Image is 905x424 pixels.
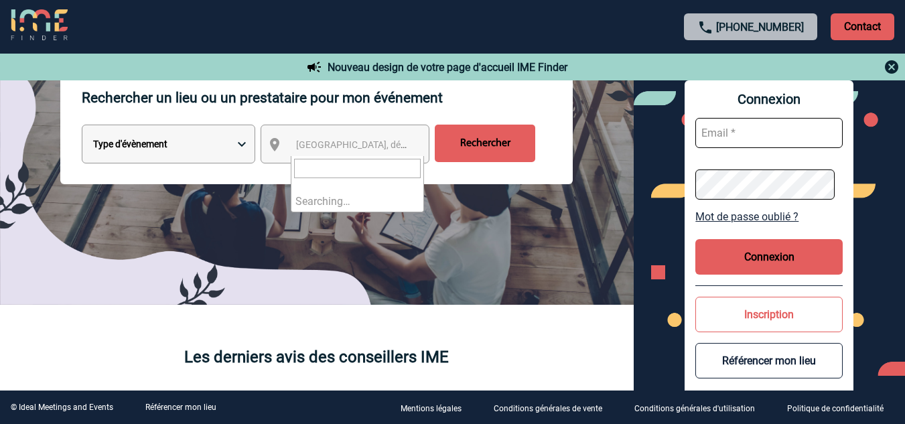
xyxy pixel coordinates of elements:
a: [PHONE_NUMBER] [716,21,804,33]
a: Mentions légales [390,401,483,414]
a: Politique de confidentialité [776,401,905,414]
li: Searching… [291,191,423,212]
a: Mot de passe oublié ? [695,210,843,223]
a: Référencer mon lieu [145,403,216,412]
span: Connexion [695,91,843,107]
p: Contact [831,13,894,40]
input: Email * [695,118,843,148]
p: Mentions légales [401,404,462,413]
a: Conditions générales de vente [483,401,624,414]
p: Conditions générales de vente [494,404,602,413]
button: Inscription [695,297,843,332]
p: Conditions générales d'utilisation [634,404,755,413]
div: © Ideal Meetings and Events [11,403,113,412]
p: Politique de confidentialité [787,404,884,413]
a: Conditions générales d'utilisation [624,401,776,414]
img: call-24-px.png [697,19,713,36]
button: Connexion [695,239,843,275]
button: Référencer mon lieu [695,343,843,378]
p: Rechercher un lieu ou un prestataire pour mon événement [82,71,573,125]
span: [GEOGRAPHIC_DATA], département, région... [296,139,482,150]
input: Rechercher [435,125,535,162]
